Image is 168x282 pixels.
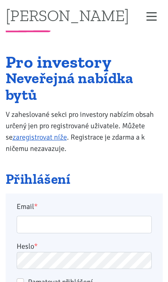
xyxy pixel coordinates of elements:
h2: Neveřejná nabídka bytů [6,70,163,103]
p: V zaheslované sekci pro investory nabízím obsah určený jen pro registrované uživatele. Můžete se ... [6,109,163,154]
h2: Přihlášení [6,172,163,186]
h1: Pro investory [6,54,163,70]
a: zaregistrovat níže [13,133,67,142]
a: [PERSON_NAME] [6,7,129,23]
label: Heslo [17,241,38,252]
label: Email [11,201,157,212]
button: Zobrazit menu [141,9,163,24]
